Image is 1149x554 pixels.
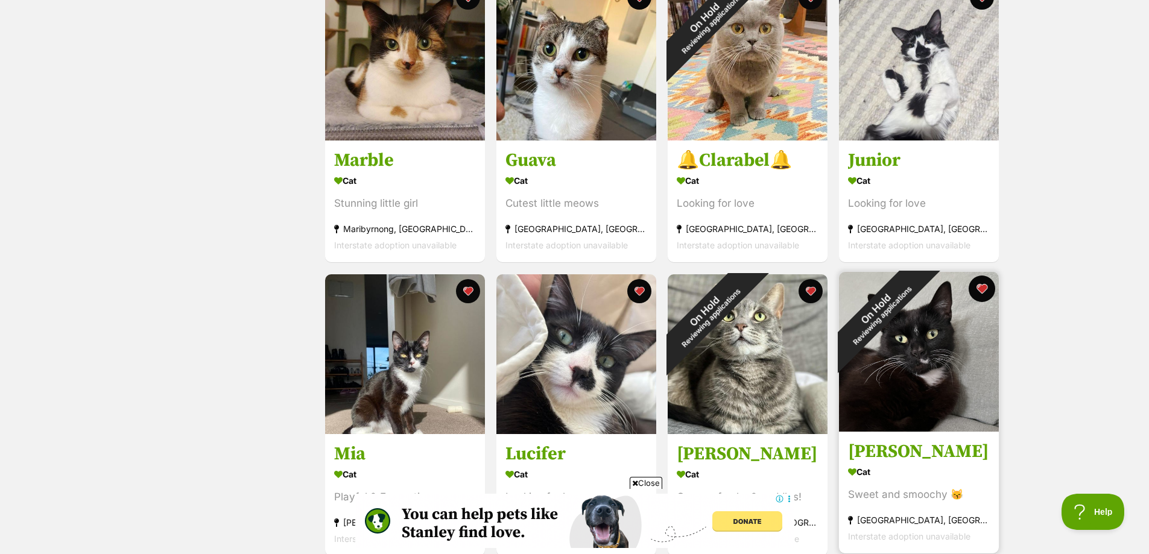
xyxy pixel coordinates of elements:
[848,531,970,541] span: Interstate adoption unavailable
[355,494,794,548] iframe: Advertisement
[799,279,823,303] button: favourite
[334,465,476,483] div: Cat
[496,140,656,263] a: Guava Cat Cutest little meows [GEOGRAPHIC_DATA], [GEOGRAPHIC_DATA] Interstate adoption unavailabl...
[505,241,628,251] span: Interstate adoption unavailable
[505,172,647,190] div: Cat
[505,465,647,483] div: Cat
[848,241,970,251] span: Interstate adoption unavailable
[325,140,485,263] a: Marble Cat Stunning little girl Maribyrnong, [GEOGRAPHIC_DATA] Interstate adoption unavailable fa...
[677,442,818,465] h3: [PERSON_NAME]
[325,274,485,434] img: Mia
[848,196,990,212] div: Looking for love
[505,442,647,465] h3: Lucifer
[848,512,990,528] div: [GEOGRAPHIC_DATA], [GEOGRAPHIC_DATA]
[969,275,995,302] button: favourite
[456,279,480,303] button: favourite
[848,150,990,172] h3: Junior
[1062,494,1125,530] iframe: Help Scout Beacon - Open
[677,489,818,505] div: Queen of calm & cuddles!
[334,172,476,190] div: Cat
[677,196,818,212] div: Looking for love
[334,534,457,544] span: Interstate adoption unavailable
[334,221,476,238] div: Maribyrnong, [GEOGRAPHIC_DATA]
[668,140,828,263] a: 🔔Clarabel🔔 Cat Looking for love [GEOGRAPHIC_DATA], [GEOGRAPHIC_DATA] Interstate adoption unavaila...
[839,422,999,434] a: On HoldReviewing applications
[677,514,818,530] div: [GEOGRAPHIC_DATA], [GEOGRAPHIC_DATA]
[680,287,742,349] span: Reviewing applications
[641,247,774,380] div: On Hold
[839,272,999,432] img: Betty
[839,140,999,263] a: Junior Cat Looking for love [GEOGRAPHIC_DATA], [GEOGRAPHIC_DATA] Interstate adoption unavailable ...
[334,241,457,251] span: Interstate adoption unavailable
[334,489,476,505] div: Playful & Energetic
[848,486,990,503] div: Sweet and smoochy 😽
[851,285,913,347] span: Reviewing applications
[505,221,647,238] div: [GEOGRAPHIC_DATA], [GEOGRAPHIC_DATA]
[839,431,999,553] a: [PERSON_NAME] Cat Sweet and smoochy 😽 [GEOGRAPHIC_DATA], [GEOGRAPHIC_DATA] Interstate adoption un...
[668,424,828,436] a: On HoldReviewing applications
[334,196,476,212] div: Stunning little girl
[677,221,818,238] div: [GEOGRAPHIC_DATA], [GEOGRAPHIC_DATA]
[848,440,990,463] h3: [PERSON_NAME]
[848,463,990,480] div: Cat
[677,150,818,172] h3: 🔔Clarabel🔔
[334,514,476,530] div: [PERSON_NAME][GEOGRAPHIC_DATA]
[677,534,799,544] span: Interstate adoption unavailable
[627,279,651,303] button: favourite
[848,172,990,190] div: Cat
[505,196,647,212] div: Cutest little meows
[677,172,818,190] div: Cat
[812,245,945,378] div: On Hold
[496,274,656,434] img: Lucifer
[668,274,828,434] img: Carrie Bradshaw
[630,477,662,489] span: Close
[677,241,799,251] span: Interstate adoption unavailable
[334,150,476,172] h3: Marble
[668,131,828,143] a: On HoldReviewing applications
[848,221,990,238] div: [GEOGRAPHIC_DATA], [GEOGRAPHIC_DATA]
[677,465,818,483] div: Cat
[334,442,476,465] h3: Mia
[505,150,647,172] h3: Guava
